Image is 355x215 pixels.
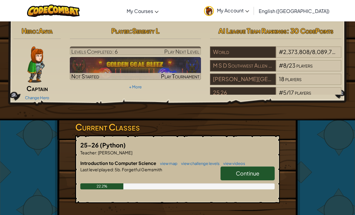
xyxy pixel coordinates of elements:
[111,27,130,35] span: Player
[283,62,286,69] span: 8
[70,57,201,80] img: Golden Goal
[283,89,286,96] span: 5
[178,161,220,166] a: view challenge levels
[279,89,283,96] span: #
[27,46,45,83] img: captain-pose.png
[218,27,287,35] span: AI League Team Rankings
[289,62,295,69] span: 23
[161,73,199,80] span: Play Tournament
[286,89,289,96] span: /
[286,62,289,69] span: /
[121,167,162,172] span: Forgetful Gemsmith
[256,3,332,19] a: English ([GEOGRAPHIC_DATA])
[36,27,39,35] span: :
[210,93,341,100] a: 25 26#5/17players
[130,27,132,35] span: :
[236,170,259,177] span: Continue
[80,141,100,149] span: 25-26
[210,52,341,59] a: World#2,373,808/8,089,722players
[114,167,121,172] span: 5b.
[70,57,201,80] a: Not StartedPlay Tournament
[279,48,283,55] span: #
[39,27,53,35] span: Anya
[310,48,312,55] span: /
[22,27,36,35] span: Hero
[70,46,201,55] a: Play Next Level
[210,60,276,71] div: M S D Southwest Allen County Schls
[279,62,283,69] span: #
[127,8,153,14] span: My Courses
[204,6,214,16] img: avatar
[157,161,177,166] a: view map
[259,8,329,14] span: English ([GEOGRAPHIC_DATA])
[129,84,142,89] a: + More
[132,27,159,35] span: Serenity L
[75,120,280,134] h3: Current Classes
[80,183,123,189] div: 22.2%
[124,3,162,19] a: My Courses
[296,62,313,69] span: players
[71,73,99,80] span: Not Started
[201,1,252,20] a: My Account
[25,95,49,100] a: Change Hero
[220,161,245,166] a: view videos
[27,5,80,17] img: CodeCombat logo
[80,167,113,172] span: Last level played
[210,74,276,85] div: [PERSON_NAME][GEOGRAPHIC_DATA]
[285,75,301,82] span: players
[26,84,48,93] span: Captain
[100,141,126,149] span: (Python)
[96,150,97,155] span: :
[80,160,157,166] span: Introduction to Computer Science
[210,46,276,58] div: World
[217,7,249,14] span: My Account
[210,87,276,99] div: 25 26
[164,48,199,55] span: Play Next Level
[210,66,341,73] a: M S D Southwest Allen County Schls#8/23players
[283,48,310,55] span: 2,373,808
[295,89,311,96] span: players
[80,150,96,155] span: Teacher
[97,150,132,155] span: [PERSON_NAME]
[279,75,284,82] span: 18
[210,79,341,86] a: [PERSON_NAME][GEOGRAPHIC_DATA]18players
[289,89,294,96] span: 17
[113,167,114,172] span: :
[312,48,338,55] span: 8,089,722
[287,27,333,35] span: : 30 CodePoints
[71,48,118,55] span: Levels Completed: 6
